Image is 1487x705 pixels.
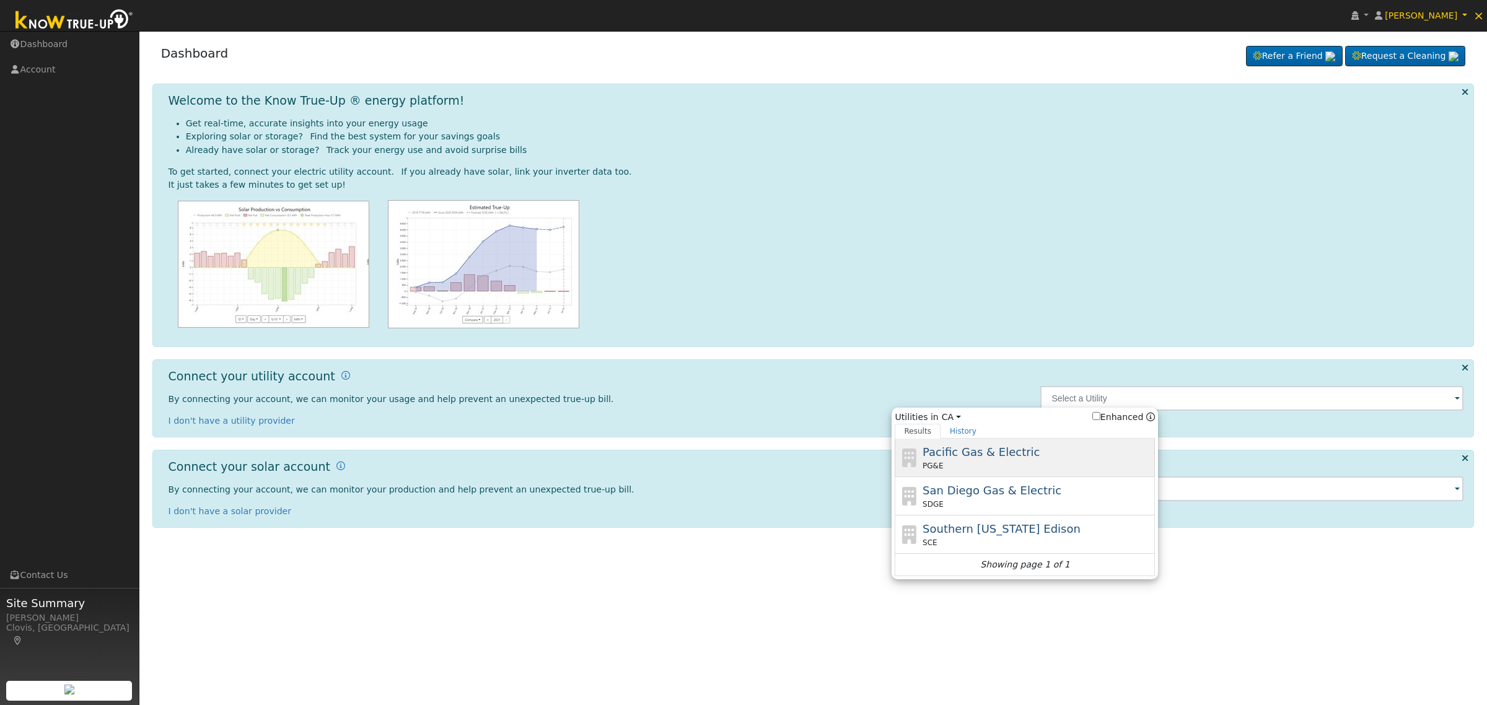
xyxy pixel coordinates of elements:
span: SCE [923,537,937,548]
a: Request a Cleaning [1345,46,1465,67]
span: Show enhanced providers [1092,411,1156,424]
li: Exploring solar or storage? Find the best system for your savings goals [186,130,1464,143]
div: To get started, connect your electric utility account. If you already have solar, link your inver... [169,165,1464,178]
div: It just takes a few minutes to get set up! [169,178,1464,191]
img: retrieve [1449,51,1458,61]
span: PG&E [923,460,943,471]
a: Enhanced Providers [1146,412,1155,422]
span: Utilities in [895,411,1155,424]
a: I don't have a solar provider [169,506,292,516]
label: Enhanced [1092,411,1144,424]
span: By connecting your account, we can monitor your production and help prevent an unexpected true-up... [169,484,634,494]
span: San Diego Gas & Electric [923,484,1061,497]
input: Select a Utility [1040,386,1463,411]
span: Southern [US_STATE] Edison [923,522,1081,535]
div: [PERSON_NAME] [6,611,133,624]
input: Enhanced [1092,412,1100,420]
img: retrieve [64,685,74,694]
i: Showing page 1 of 1 [980,558,1069,571]
input: Select an Inverter [1040,476,1463,501]
span: × [1473,8,1484,23]
a: CA [942,411,961,424]
div: Clovis, [GEOGRAPHIC_DATA] [6,621,133,647]
a: I don't have a utility provider [169,416,295,426]
h1: Welcome to the Know True-Up ® energy platform! [169,94,465,108]
span: By connecting your account, we can monitor your usage and help prevent an unexpected true-up bill. [169,394,614,404]
h1: Connect your solar account [169,460,330,474]
span: [PERSON_NAME] [1385,11,1457,20]
img: Know True-Up [9,7,139,35]
span: SDGE [923,499,944,510]
a: Refer a Friend [1246,46,1343,67]
span: Site Summary [6,595,133,611]
h1: Connect your utility account [169,369,335,383]
a: Dashboard [161,46,229,61]
a: Results [895,424,941,439]
li: Get real-time, accurate insights into your energy usage [186,117,1464,130]
a: Map [12,636,24,646]
img: retrieve [1325,51,1335,61]
span: Pacific Gas & Electric [923,445,1040,458]
a: History [941,424,986,439]
li: Already have solar or storage? Track your energy use and avoid surprise bills [186,144,1464,157]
